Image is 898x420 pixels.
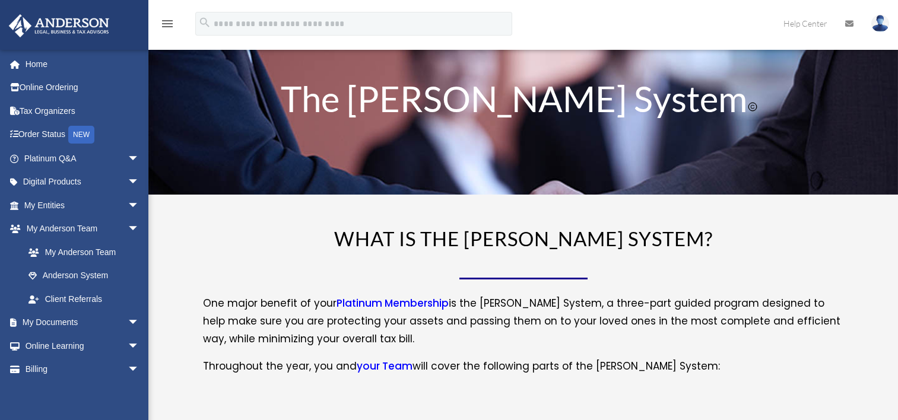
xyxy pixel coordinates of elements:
a: Digital Productsarrow_drop_down [8,170,157,194]
a: Client Referrals [17,287,157,311]
a: Platinum Q&Aarrow_drop_down [8,147,157,170]
div: NEW [68,126,94,144]
a: Tax Organizers [8,99,157,123]
span: arrow_drop_down [128,334,151,358]
a: Anderson System [17,264,151,288]
p: One major benefit of your is the [PERSON_NAME] System, a three-part guided program designed to he... [203,295,844,358]
a: My Anderson Team [17,240,157,264]
img: Anderson Advisors Platinum Portal [5,14,113,37]
span: arrow_drop_down [128,147,151,171]
a: Online Ordering [8,76,157,100]
span: arrow_drop_down [128,358,151,382]
a: Home [8,52,157,76]
span: WHAT IS THE [PERSON_NAME] SYSTEM? [334,227,713,250]
a: My Entitiesarrow_drop_down [8,193,157,217]
a: Online Learningarrow_drop_down [8,334,157,358]
span: arrow_drop_down [128,311,151,335]
h1: The [PERSON_NAME] System [223,81,823,122]
p: Throughout the year, you and will cover the following parts of the [PERSON_NAME] System: [203,358,844,376]
a: menu [160,21,174,31]
a: My Documentsarrow_drop_down [8,311,157,335]
a: your Team [357,359,412,379]
i: menu [160,17,174,31]
a: Order StatusNEW [8,123,157,147]
a: Platinum Membership [337,296,449,316]
span: arrow_drop_down [128,217,151,241]
span: arrow_drop_down [128,193,151,218]
i: search [198,16,211,29]
a: Billingarrow_drop_down [8,358,157,381]
img: User Pic [871,15,889,32]
a: My Anderson Teamarrow_drop_down [8,217,157,241]
span: arrow_drop_down [128,170,151,195]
